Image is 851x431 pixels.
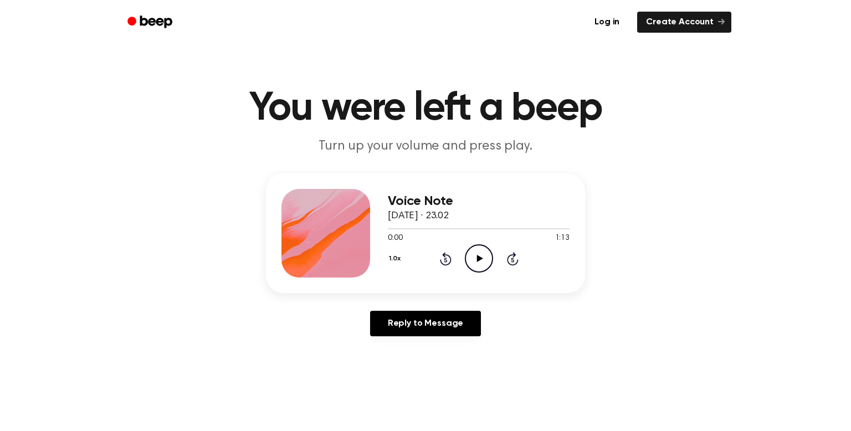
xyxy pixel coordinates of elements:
span: 0:00 [388,233,402,244]
span: [DATE] · 23.02 [388,211,449,221]
a: Beep [120,12,182,33]
a: Log in [583,9,630,35]
span: 1:13 [555,233,570,244]
button: 1.0x [388,249,404,268]
p: Turn up your volume and press play. [213,137,638,156]
a: Create Account [637,12,731,33]
a: Reply to Message [370,311,481,336]
h1: You were left a beep [142,89,709,129]
h3: Voice Note [388,194,570,209]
